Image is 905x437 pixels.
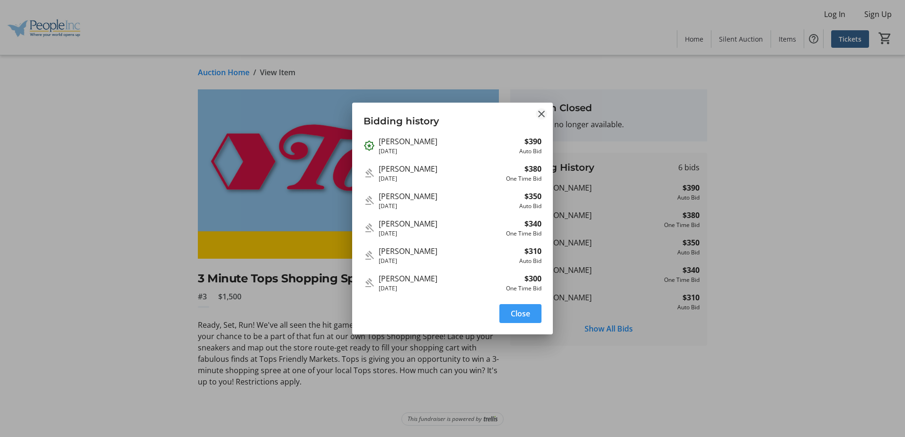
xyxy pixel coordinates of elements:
[364,250,375,261] mat-icon: Outbid
[511,308,530,319] span: Close
[506,229,541,238] div: One Time Bid
[364,277,375,288] mat-icon: Outbid
[499,304,541,323] button: Close
[519,202,541,210] div: Auto Bid
[379,175,502,183] div: [DATE]
[364,167,375,179] mat-icon: Outbid
[524,218,541,229] strong: $340
[379,136,515,147] div: [PERSON_NAME]
[524,163,541,175] strong: $380
[379,229,502,238] div: [DATE]
[379,202,515,210] div: [DATE]
[524,136,541,147] strong: $390
[519,147,541,156] div: Auto Bid
[379,147,515,156] div: [DATE]
[524,273,541,284] strong: $300
[506,284,541,293] div: One Time Bid
[379,163,502,175] div: [PERSON_NAME]
[364,140,375,151] mat-icon: Outbid
[519,257,541,265] div: Auto Bid
[379,245,515,257] div: [PERSON_NAME]
[364,195,375,206] mat-icon: Outbid
[352,103,553,135] h3: Bidding history
[364,222,375,234] mat-icon: Outbid
[364,136,541,293] div: Bidding history
[524,191,541,202] strong: $350
[379,273,502,284] div: [PERSON_NAME]
[379,191,515,202] div: [PERSON_NAME]
[379,284,502,293] div: [DATE]
[536,108,547,120] button: Close
[506,175,541,183] div: One Time Bid
[379,218,502,229] div: [PERSON_NAME]
[524,245,541,257] strong: $310
[379,257,515,265] div: [DATE]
